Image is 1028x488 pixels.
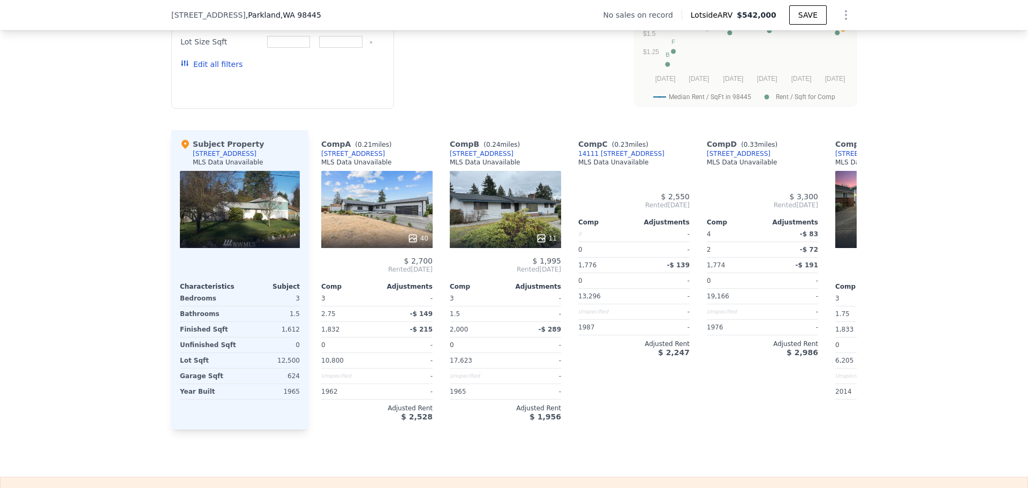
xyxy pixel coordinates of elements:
[578,320,632,335] div: 1987
[578,227,632,242] div: 0
[450,341,454,349] span: 0
[707,320,760,335] div: 1976
[450,357,472,364] span: 17,623
[578,304,632,319] div: Unspecified
[180,282,240,291] div: Characteristics
[321,265,433,274] span: Rented [DATE]
[765,273,818,288] div: -
[242,353,300,368] div: 12,500
[358,141,372,148] span: 0.21
[508,337,561,352] div: -
[789,5,827,25] button: SAVE
[321,295,326,302] span: 3
[508,306,561,321] div: -
[737,11,776,19] span: $542,000
[707,242,760,257] div: 2
[180,337,238,352] div: Unfinished Sqft
[744,141,758,148] span: 0.33
[723,75,744,82] text: [DATE]
[835,306,889,321] div: 1.75
[608,141,653,148] span: ( miles)
[533,257,561,265] span: $ 1,995
[180,34,260,49] div: Lot Size Sqft
[669,93,751,101] text: Median Rent / SqFt in 98445
[707,340,818,348] div: Adjusted Rent
[321,369,375,384] div: Unspecified
[835,404,947,412] div: Adjusted Rent
[636,273,690,288] div: -
[689,75,709,82] text: [DATE]
[242,369,300,384] div: 624
[450,265,561,274] span: Rented [DATE]
[691,10,737,20] span: Lotside ARV
[321,158,392,167] div: MLS Data Unavailable
[800,246,818,253] span: -$ 72
[835,4,857,26] button: Show Options
[707,304,760,319] div: Unspecified
[765,320,818,335] div: -
[671,39,675,45] text: F
[835,357,853,364] span: 6,205
[379,337,433,352] div: -
[321,404,433,412] div: Adjusted Rent
[450,384,503,399] div: 1965
[667,261,690,269] span: -$ 139
[281,11,321,19] span: , WA 98445
[707,149,770,158] div: [STREET_ADDRESS]
[636,227,690,242] div: -
[450,282,505,291] div: Comp
[835,384,889,399] div: 2014
[835,139,909,149] div: Comp E
[180,291,238,306] div: Bedrooms
[242,322,300,337] div: 1,612
[407,233,428,244] div: 40
[508,369,561,384] div: -
[508,291,561,306] div: -
[321,341,326,349] span: 0
[666,51,669,58] text: B
[171,10,246,20] span: [STREET_ADDRESS]
[369,40,373,44] button: Clear
[240,282,300,291] div: Subject
[757,75,777,82] text: [DATE]
[835,282,891,291] div: Comp
[479,141,524,148] span: ( miles)
[614,141,629,148] span: 0.23
[379,291,433,306] div: -
[603,10,682,20] div: No sales on record
[787,348,818,357] span: $ 2,986
[765,304,818,319] div: -
[193,158,263,167] div: MLS Data Unavailable
[707,230,711,238] span: 4
[655,75,676,82] text: [DATE]
[401,412,433,421] span: $ 2,528
[193,149,256,158] div: [STREET_ADDRESS]
[180,384,238,399] div: Year Built
[707,201,818,209] span: Rented [DATE]
[321,149,385,158] div: [STREET_ADDRESS]
[321,357,344,364] span: 10,800
[180,139,264,149] div: Subject Property
[180,59,243,70] button: Edit all filters
[762,218,818,227] div: Adjustments
[835,341,840,349] span: 0
[530,412,561,421] span: $ 1,956
[321,384,375,399] div: 1962
[707,218,762,227] div: Comp
[578,218,634,227] div: Comp
[450,139,524,149] div: Comp B
[450,369,503,384] div: Unspecified
[634,218,690,227] div: Adjustments
[180,369,238,384] div: Garage Sqft
[800,230,818,238] span: -$ 83
[450,306,503,321] div: 1.5
[450,149,513,158] a: [STREET_ADDRESS]
[643,30,656,37] text: $1.5
[246,10,321,20] span: , Parkland
[450,404,561,412] div: Adjusted Rent
[825,75,845,82] text: [DATE]
[636,320,690,335] div: -
[578,149,664,158] a: 14111 [STREET_ADDRESS]
[707,292,729,300] span: 19,166
[578,242,632,257] div: 0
